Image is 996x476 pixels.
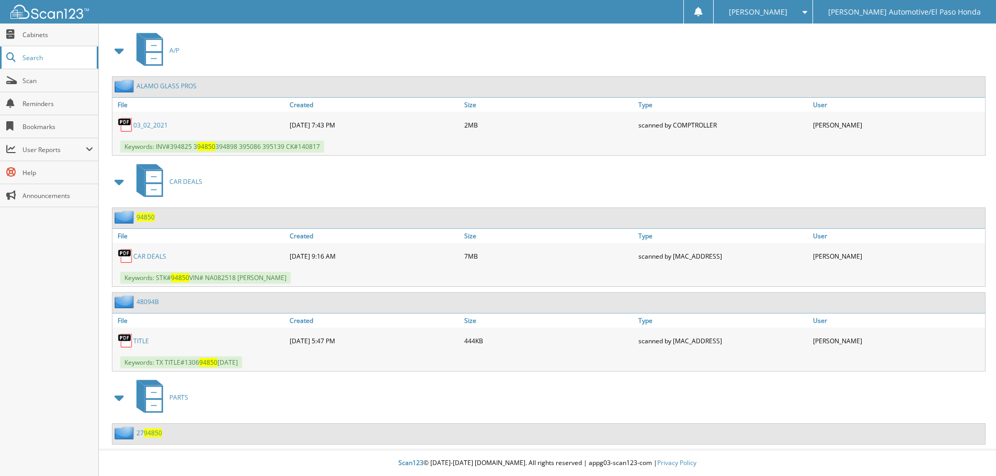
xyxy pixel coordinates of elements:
a: 94850 [136,213,155,222]
a: A/P [130,30,179,71]
a: File [112,314,287,328]
div: [PERSON_NAME] [810,246,985,266]
div: scanned by [MAC_ADDRESS] [636,330,810,351]
div: scanned by [MAC_ADDRESS] [636,246,810,266]
span: Cabinets [22,30,93,39]
span: Keywords: STK# VIN# NA082518 [PERSON_NAME] [120,272,291,284]
span: Help [22,168,93,177]
span: Bookmarks [22,122,93,131]
span: PARTS [169,393,188,402]
span: 94850 [144,428,162,437]
a: Created [287,98,462,112]
a: Type [636,229,810,243]
div: 2MB [462,114,636,135]
div: [PERSON_NAME] [810,114,985,135]
a: ALAMO GLASS PROS [136,82,197,90]
span: User Reports [22,145,86,154]
div: © [DATE]-[DATE] [DOMAIN_NAME]. All rights reserved | appg03-scan123-com | [99,450,996,476]
span: Scan [22,76,93,85]
a: Type [636,314,810,328]
span: Keywords: TX TITLE#1306 [DATE] [120,356,242,368]
span: Search [22,53,91,62]
img: PDF.png [118,117,133,133]
div: [PERSON_NAME] [810,330,985,351]
a: User [810,229,985,243]
img: folder2.png [115,211,136,224]
iframe: Chat Widget [944,426,996,476]
a: User [810,314,985,328]
a: 2794850 [136,428,162,437]
a: 48094B [136,297,159,306]
span: [PERSON_NAME] [729,9,787,15]
a: Size [462,98,636,112]
span: 94850 [197,142,215,151]
a: Created [287,314,462,328]
img: folder2.png [115,426,136,439]
a: File [112,98,287,112]
div: [DATE] 9:16 AM [287,246,462,266]
a: PARTS [130,377,188,418]
a: Size [462,229,636,243]
div: [DATE] 7:43 PM [287,114,462,135]
a: Size [462,314,636,328]
a: CAR DEALS [133,252,166,261]
a: User [810,98,985,112]
a: File [112,229,287,243]
div: [DATE] 5:47 PM [287,330,462,351]
span: Scan123 [398,458,423,467]
div: 7MB [462,246,636,266]
img: folder2.png [115,295,136,308]
span: Reminders [22,99,93,108]
span: Announcements [22,191,93,200]
a: CAR DEALS [130,161,202,202]
span: Keywords: INV#394825 3 394898 395086 395139 CK#140817 [120,141,324,153]
span: A/P [169,46,179,55]
a: Created [287,229,462,243]
div: 444KB [462,330,636,351]
span: 94850 [199,358,217,367]
a: Type [636,98,810,112]
span: CAR DEALS [169,177,202,186]
span: 94850 [171,273,189,282]
img: PDF.png [118,248,133,264]
img: folder2.png [115,79,136,92]
img: PDF.png [118,333,133,349]
a: TITLE [133,336,149,345]
a: Privacy Policy [657,458,696,467]
img: scan123-logo-white.svg [10,5,89,19]
a: 03_02_2021 [133,121,168,130]
div: scanned by COMPTROLLER [636,114,810,135]
span: [PERSON_NAME] Automotive/El Paso Honda [828,9,981,15]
